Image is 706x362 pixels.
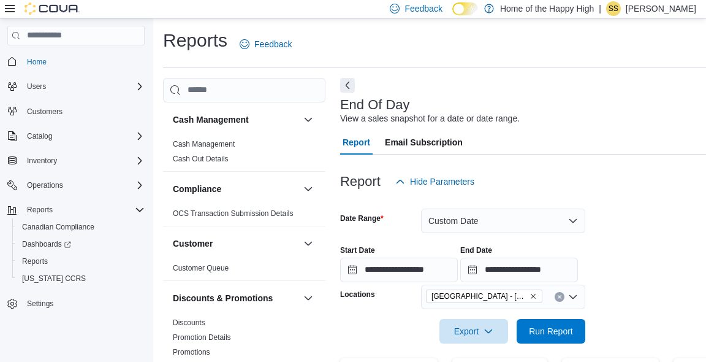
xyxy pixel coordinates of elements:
span: Spruce Grove - Westwinds - Fire & Flower [426,290,542,303]
span: Promotions [173,347,210,357]
button: Run Report [517,319,585,344]
div: Compliance [163,206,325,226]
button: Catalog [2,128,150,145]
button: Open list of options [568,292,578,302]
span: Email Subscription [385,130,463,155]
h1: Reports [163,28,227,53]
span: Run Report [529,325,573,337]
span: Promotion Details [173,333,231,342]
div: Customer [163,261,325,280]
button: Customers [2,102,150,120]
a: Reports [17,254,53,269]
button: Operations [2,177,150,194]
a: Customer Queue [173,264,229,272]
span: Cash Out Details [173,154,229,164]
button: [US_STATE] CCRS [12,270,150,287]
div: View a sales snapshot for a date or date range. [340,112,520,125]
p: | [599,1,601,16]
label: Date Range [340,214,384,223]
button: Home [2,53,150,71]
span: Catalog [27,131,52,141]
a: Dashboards [17,237,76,252]
h3: Report [340,174,381,189]
button: Hide Parameters [390,169,479,194]
span: Canadian Compliance [17,220,145,234]
a: Customers [22,104,67,119]
button: Reports [2,201,150,218]
input: Press the down key to open a popover containing a calendar. [460,258,578,282]
a: Promotion Details [173,333,231,342]
span: Catalog [22,129,145,144]
input: Dark Mode [452,2,478,15]
a: Cash Out Details [173,155,229,163]
input: Press the down key to open a popover containing a calendar. [340,258,458,282]
button: Customer [301,236,316,251]
span: Dashboards [22,239,71,249]
label: Locations [340,290,375,299]
span: Washington CCRS [17,271,145,286]
a: [US_STATE] CCRS [17,271,91,286]
button: Inventory [2,152,150,169]
span: OCS Transaction Submission Details [173,209,294,218]
button: Catalog [22,129,57,144]
span: Operations [27,180,63,190]
span: Settings [27,299,53,309]
h3: Discounts & Promotions [173,292,273,304]
button: Custom Date [421,209,585,233]
span: Inventory [27,156,57,166]
button: Reports [12,253,150,270]
button: Compliance [301,182,316,196]
span: Customer Queue [173,263,229,273]
p: Home of the Happy High [500,1,594,16]
label: Start Date [340,245,375,255]
button: Cash Management [301,112,316,127]
a: Promotions [173,348,210,356]
a: Canadian Compliance [17,220,99,234]
button: Next [340,78,355,93]
a: Cash Management [173,140,235,148]
button: Inventory [22,153,62,168]
span: Home [22,54,145,69]
a: Dashboards [12,236,150,253]
span: Reports [22,202,145,217]
button: Customer [173,237,298,250]
button: Compliance [173,183,298,195]
h3: Cash Management [173,114,249,126]
span: Inventory [22,153,145,168]
span: Dashboards [17,237,145,252]
img: Cova [25,2,80,15]
button: Remove Spruce Grove - Westwinds - Fire & Flower from selection in this group [529,293,537,300]
a: Settings [22,296,58,311]
span: Customers [27,107,63,117]
span: Canadian Compliance [22,222,94,232]
a: Discounts [173,318,205,327]
button: Users [2,78,150,95]
button: Canadian Compliance [12,218,150,236]
h3: Compliance [173,183,221,195]
button: Discounts & Promotions [301,291,316,306]
span: Reports [22,256,48,266]
span: Reports [17,254,145,269]
span: Report [343,130,370,155]
div: Cash Management [163,137,325,171]
h3: End Of Day [340,98,410,112]
button: Operations [22,178,68,193]
span: Operations [22,178,145,193]
a: Feedback [235,32,297,56]
a: OCS Transaction Submission Details [173,209,294,218]
span: Feedback [404,2,442,15]
span: [GEOGRAPHIC_DATA] - [GEOGRAPHIC_DATA] - Fire & Flower [431,290,527,302]
button: Reports [22,202,58,217]
span: Feedback [254,38,292,50]
div: Suzanne Shutiak [606,1,621,16]
a: Home [22,55,51,69]
span: Reports [27,205,53,215]
span: [US_STATE] CCRS [22,274,86,283]
span: Export [447,319,501,344]
span: SS [609,1,618,16]
label: End Date [460,245,492,255]
span: Hide Parameters [410,175,474,188]
button: Settings [2,295,150,312]
span: Home [27,57,47,67]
